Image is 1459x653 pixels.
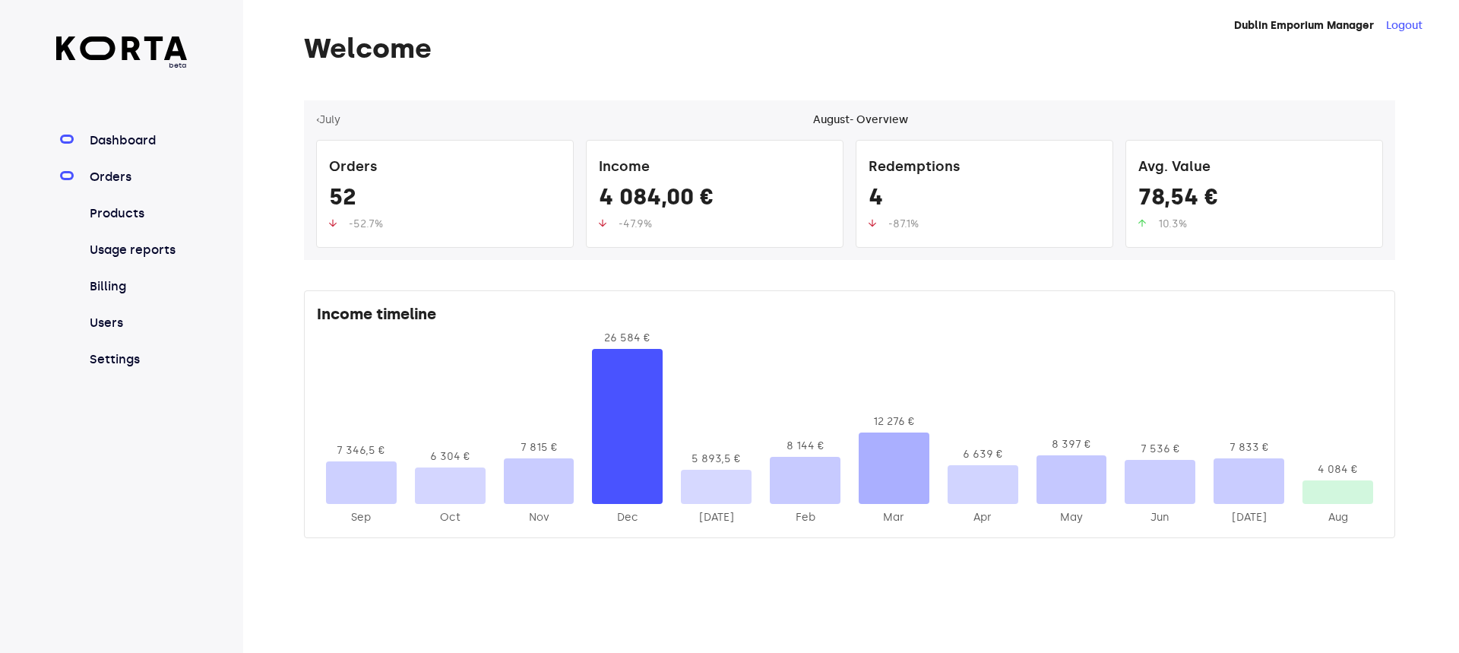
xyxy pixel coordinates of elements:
[1138,153,1370,183] div: Avg. Value
[599,183,831,217] div: 4 084,00 €
[1036,437,1107,452] div: 8 397 €
[599,153,831,183] div: Income
[87,168,188,186] a: Orders
[1036,510,1107,525] div: 2025-May
[1386,18,1423,33] button: Logout
[504,440,574,455] div: 7 815 €
[681,510,752,525] div: 2025-Jan
[592,510,663,525] div: 2024-Dec
[316,113,340,128] button: ‹July
[317,303,1382,331] div: Income timeline
[813,113,908,128] div: August - Overview
[87,350,188,369] a: Settings
[326,443,397,458] div: 7 346,5 €
[87,277,188,296] a: Billing
[1214,440,1284,455] div: 7 833 €
[329,153,561,183] div: Orders
[1302,462,1373,477] div: 4 084 €
[859,414,929,430] div: 12 276 €
[415,510,486,525] div: 2024-Oct
[592,331,663,346] div: 26 584 €
[87,204,188,223] a: Products
[1158,217,1187,230] span: 10.3%
[859,510,929,525] div: 2025-Mar
[619,217,652,230] span: -47.9%
[770,510,840,525] div: 2025-Feb
[869,219,876,227] img: up
[415,449,486,464] div: 6 304 €
[56,60,188,71] span: beta
[87,314,188,332] a: Users
[1234,19,1374,32] strong: Dublin Emporium Manager
[869,183,1100,217] div: 4
[888,217,919,230] span: -87.1%
[1125,442,1195,457] div: 7 536 €
[326,510,397,525] div: 2024-Sep
[948,510,1018,525] div: 2025-Apr
[1138,219,1146,227] img: up
[56,36,188,71] a: beta
[87,241,188,259] a: Usage reports
[869,153,1100,183] div: Redemptions
[1302,510,1373,525] div: 2025-Aug
[304,33,1395,64] h1: Welcome
[56,36,188,60] img: Korta
[1138,183,1370,217] div: 78,54 €
[599,219,606,227] img: up
[770,439,840,454] div: 8 144 €
[1125,510,1195,525] div: 2025-Jun
[681,452,752,467] div: 5 893,5 €
[329,219,337,227] img: up
[349,217,383,230] span: -52.7%
[948,447,1018,462] div: 6 639 €
[504,510,574,525] div: 2024-Nov
[1214,510,1284,525] div: 2025-Jul
[87,132,188,150] a: Dashboard
[329,183,561,217] div: 52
